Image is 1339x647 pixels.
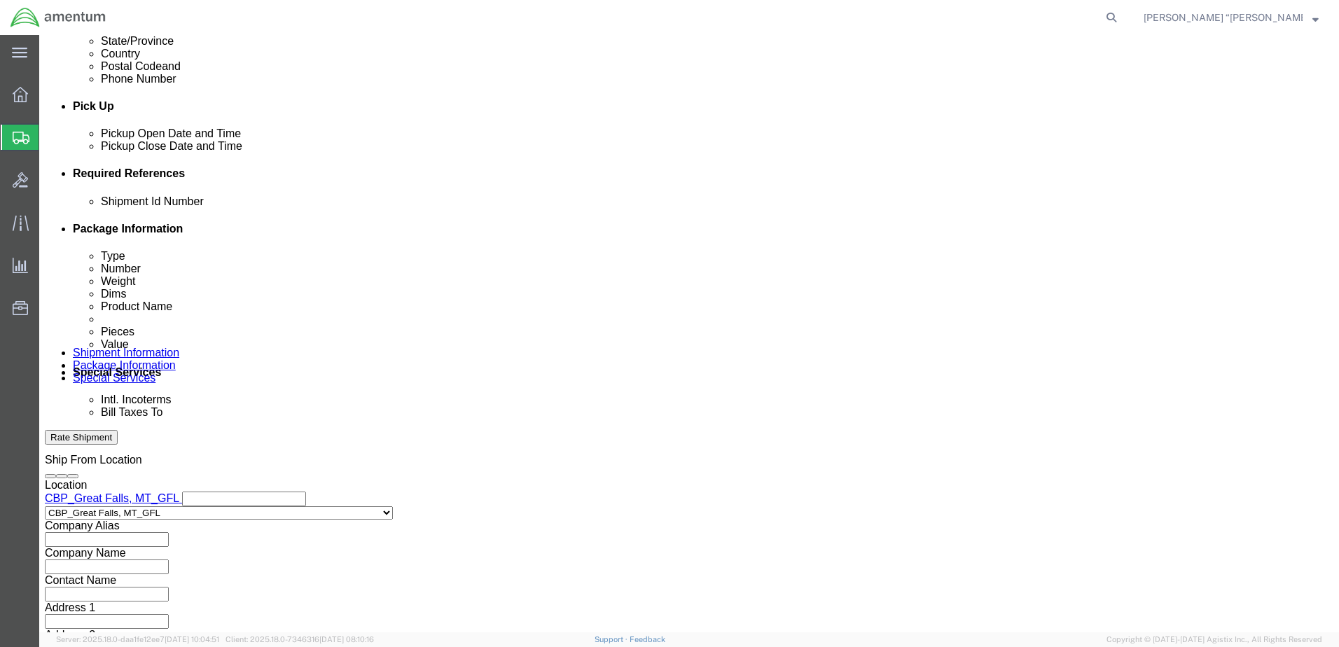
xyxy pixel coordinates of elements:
button: [PERSON_NAME] “[PERSON_NAME]” [PERSON_NAME] [1143,9,1319,26]
span: [DATE] 10:04:51 [165,635,219,643]
span: Client: 2025.18.0-7346316 [226,635,374,643]
span: Courtney “Levi” Rabel [1144,10,1303,25]
span: [DATE] 08:10:16 [319,635,374,643]
img: logo [10,7,106,28]
a: Feedback [630,635,665,643]
span: Server: 2025.18.0-daa1fe12ee7 [56,635,219,643]
span: Copyright © [DATE]-[DATE] Agistix Inc., All Rights Reserved [1106,634,1322,646]
iframe: FS Legacy Container [39,35,1339,632]
a: Support [595,635,630,643]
